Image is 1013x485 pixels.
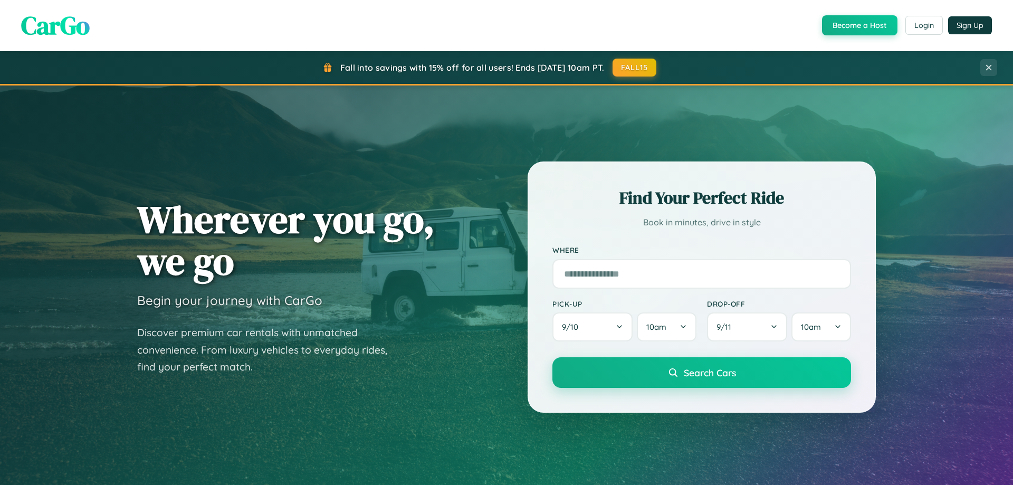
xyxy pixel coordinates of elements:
[948,16,992,34] button: Sign Up
[646,322,666,332] span: 10am
[684,367,736,378] span: Search Cars
[137,292,322,308] h3: Begin your journey with CarGo
[613,59,657,77] button: FALL15
[637,312,696,341] button: 10am
[137,324,401,376] p: Discover premium car rentals with unmatched convenience. From luxury vehicles to everyday rides, ...
[562,322,584,332] span: 9 / 10
[905,16,943,35] button: Login
[552,299,696,308] label: Pick-up
[801,322,821,332] span: 10am
[552,357,851,388] button: Search Cars
[552,186,851,210] h2: Find Your Perfect Ride
[716,322,737,332] span: 9 / 11
[552,312,633,341] button: 9/10
[552,215,851,230] p: Book in minutes, drive in style
[791,312,851,341] button: 10am
[137,198,435,282] h1: Wherever you go, we go
[707,312,787,341] button: 9/11
[21,8,90,43] span: CarGo
[552,246,851,255] label: Where
[822,15,897,35] button: Become a Host
[707,299,851,308] label: Drop-off
[340,62,605,73] span: Fall into savings with 15% off for all users! Ends [DATE] 10am PT.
